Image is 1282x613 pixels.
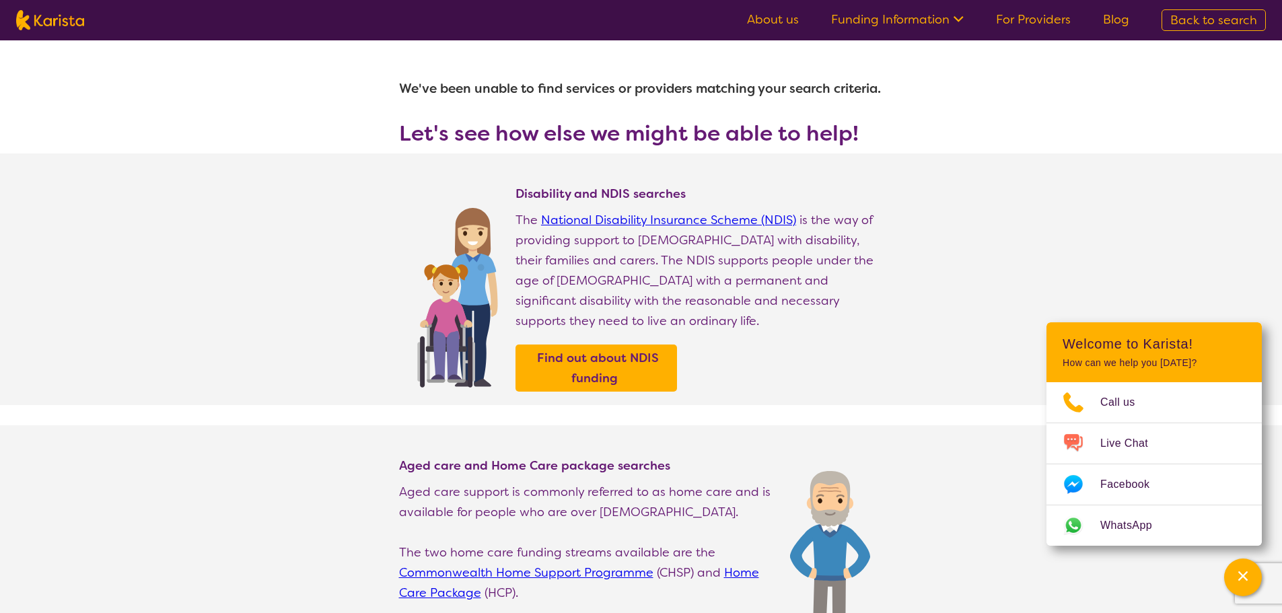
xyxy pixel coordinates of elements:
[1170,12,1257,28] span: Back to search
[537,350,659,386] b: Find out about NDIS funding
[541,212,796,228] a: National Disability Insurance Scheme (NDIS)
[1100,433,1164,454] span: Live Chat
[519,348,674,388] a: Find out about NDIS funding
[1224,558,1262,596] button: Channel Menu
[399,73,884,105] h1: We've been unable to find services or providers matching your search criteria.
[831,11,964,28] a: Funding Information
[1162,9,1266,31] a: Back to search
[996,11,1071,28] a: For Providers
[1046,322,1262,546] div: Channel Menu
[1100,515,1168,536] span: WhatsApp
[399,482,777,522] p: Aged care support is commonly referred to as home care and is available for people who are over [...
[16,10,84,30] img: Karista logo
[413,199,502,388] img: Find NDIS and Disability services and providers
[515,186,884,202] h4: Disability and NDIS searches
[399,542,777,603] p: The two home care funding streams available are the (CHSP) and (HCP).
[515,210,884,331] p: The is the way of providing support to [DEMOGRAPHIC_DATA] with disability, their families and car...
[399,458,777,474] h4: Aged care and Home Care package searches
[1100,392,1151,412] span: Call us
[1103,11,1129,28] a: Blog
[747,11,799,28] a: About us
[1063,357,1246,369] p: How can we help you [DATE]?
[1063,336,1246,352] h2: Welcome to Karista!
[399,121,884,145] h3: Let's see how else we might be able to help!
[1100,474,1166,495] span: Facebook
[399,565,653,581] a: Commonwealth Home Support Programme
[1046,505,1262,546] a: Web link opens in a new tab.
[1046,382,1262,546] ul: Choose channel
